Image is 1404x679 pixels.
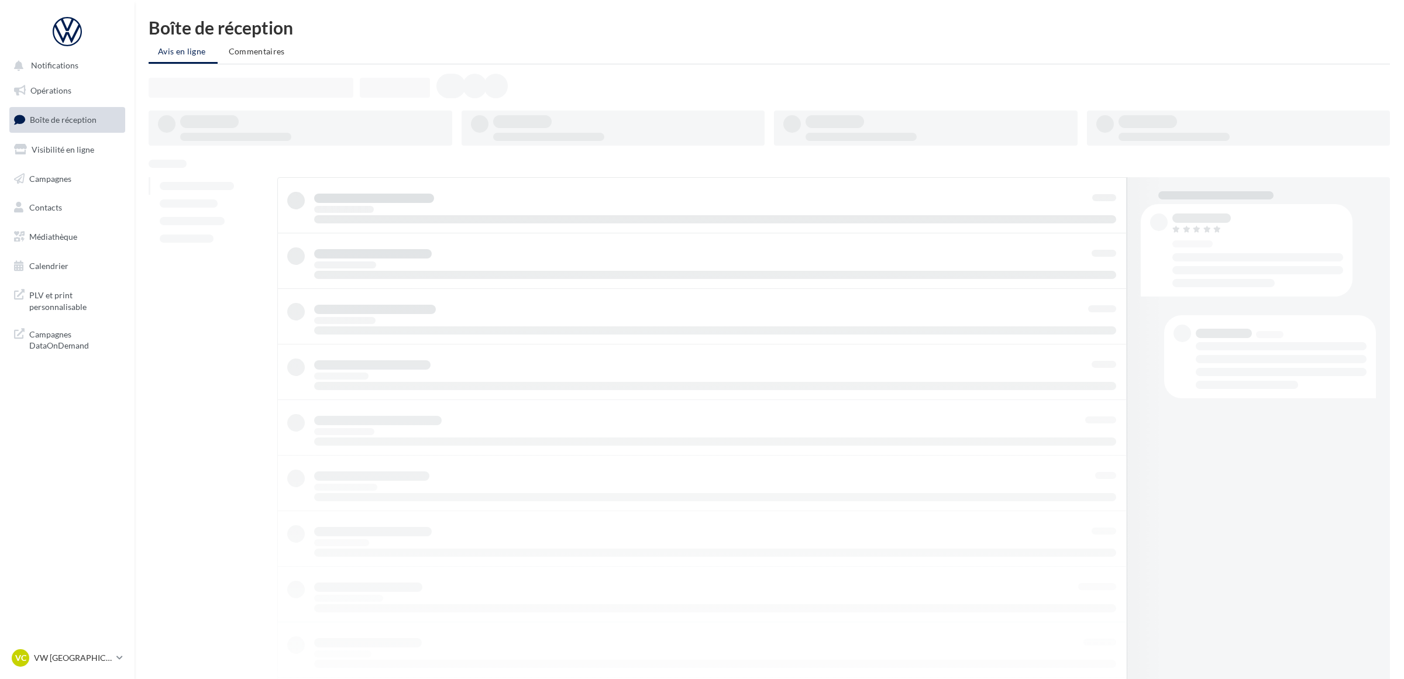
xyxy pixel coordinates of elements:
span: Commentaires [229,46,285,56]
span: PLV et print personnalisable [29,287,121,312]
span: Notifications [31,61,78,71]
a: Boîte de réception [7,107,128,132]
span: Contacts [29,202,62,212]
span: Campagnes [29,173,71,183]
a: Visibilité en ligne [7,137,128,162]
a: VC VW [GEOGRAPHIC_DATA] [9,647,125,669]
a: PLV et print personnalisable [7,282,128,317]
p: VW [GEOGRAPHIC_DATA] [34,652,112,664]
span: Opérations [30,85,71,95]
span: Visibilité en ligne [32,144,94,154]
span: Boîte de réception [30,115,97,125]
a: Campagnes DataOnDemand [7,322,128,356]
span: VC [15,652,26,664]
a: Opérations [7,78,128,103]
span: Médiathèque [29,232,77,242]
span: Campagnes DataOnDemand [29,326,121,351]
a: Campagnes [7,167,128,191]
a: Calendrier [7,254,128,278]
span: Calendrier [29,261,68,271]
div: Boîte de réception [149,19,1390,36]
a: Contacts [7,195,128,220]
a: Médiathèque [7,225,128,249]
